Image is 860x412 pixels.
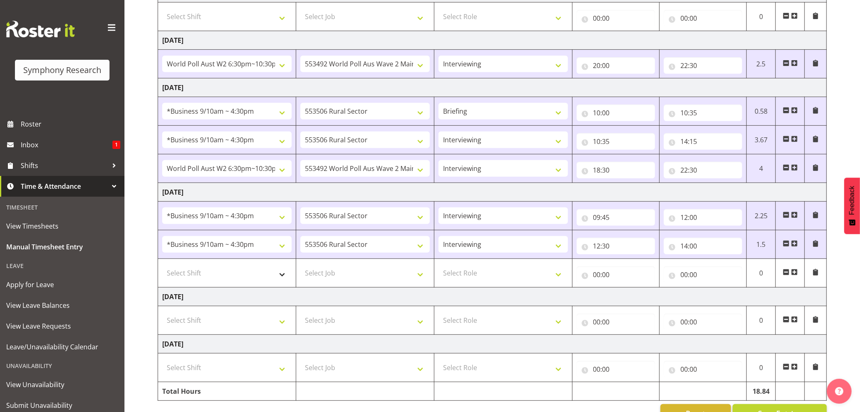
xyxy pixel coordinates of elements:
[158,335,827,353] td: [DATE]
[664,266,742,283] input: Click to select...
[747,202,776,230] td: 2.25
[2,257,122,274] div: Leave
[577,10,655,27] input: Click to select...
[747,126,776,154] td: 3.67
[664,10,742,27] input: Click to select...
[158,288,827,306] td: [DATE]
[2,295,122,316] a: View Leave Balances
[2,216,122,236] a: View Timesheets
[6,241,118,253] span: Manual Timesheet Entry
[577,209,655,226] input: Click to select...
[6,378,118,391] span: View Unavailability
[6,320,118,332] span: View Leave Requests
[664,105,742,121] input: Click to select...
[21,180,108,193] span: Time & Attendance
[21,159,108,172] span: Shifts
[747,353,776,382] td: 0
[6,399,118,412] span: Submit Unavailability
[747,50,776,78] td: 2.5
[2,357,122,374] div: Unavailability
[2,236,122,257] a: Manual Timesheet Entry
[664,209,742,226] input: Click to select...
[747,306,776,335] td: 0
[2,374,122,395] a: View Unavailability
[747,230,776,259] td: 1.5
[747,2,776,31] td: 0
[577,238,655,254] input: Click to select...
[577,105,655,121] input: Click to select...
[747,97,776,126] td: 0.58
[112,141,120,149] span: 1
[6,21,75,37] img: Rosterit website logo
[747,382,776,401] td: 18.84
[21,139,112,151] span: Inbox
[664,57,742,74] input: Click to select...
[844,178,860,234] button: Feedback - Show survey
[21,118,120,130] span: Roster
[577,133,655,150] input: Click to select...
[577,314,655,330] input: Click to select...
[664,238,742,254] input: Click to select...
[158,183,827,202] td: [DATE]
[6,220,118,232] span: View Timesheets
[577,266,655,283] input: Click to select...
[848,186,856,215] span: Feedback
[664,133,742,150] input: Click to select...
[577,162,655,178] input: Click to select...
[664,361,742,378] input: Click to select...
[6,278,118,291] span: Apply for Leave
[2,316,122,336] a: View Leave Requests
[664,314,742,330] input: Click to select...
[6,341,118,353] span: Leave/Unavailability Calendar
[6,299,118,312] span: View Leave Balances
[2,274,122,295] a: Apply for Leave
[577,57,655,74] input: Click to select...
[664,162,742,178] input: Click to select...
[2,199,122,216] div: Timesheet
[23,64,101,76] div: Symphony Research
[747,259,776,288] td: 0
[158,31,827,50] td: [DATE]
[835,387,843,395] img: help-xxl-2.png
[747,154,776,183] td: 4
[158,382,296,401] td: Total Hours
[577,361,655,378] input: Click to select...
[2,336,122,357] a: Leave/Unavailability Calendar
[158,78,827,97] td: [DATE]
